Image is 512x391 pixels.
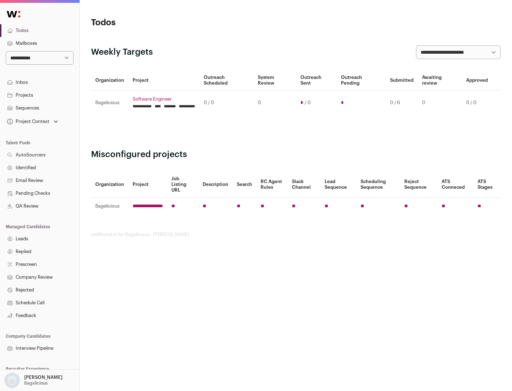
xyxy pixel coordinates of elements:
[4,373,20,388] img: nopic.png
[199,70,254,91] th: Outreach Scheduled
[3,7,24,21] img: Wellfound
[305,100,311,106] span: / 0
[128,70,199,91] th: Project
[198,172,233,198] th: Description
[91,172,128,198] th: Organization
[386,70,418,91] th: Submitted
[386,91,418,115] td: 0 / 6
[91,232,501,237] footer: wellfound:ai for Bagelicious - [PERSON_NAME]
[256,172,287,198] th: RC Agent Rules
[337,70,385,91] th: Outreach Pending
[91,91,128,115] td: Bagelicious
[254,91,296,115] td: 0
[288,172,320,198] th: Slack Channel
[167,172,198,198] th: Job Listing URL
[473,172,501,198] th: ATS Stages
[462,91,492,115] td: 0 / 0
[356,172,400,198] th: Scheduling Sequence
[6,119,49,124] div: Project Context
[437,172,473,198] th: ATS Conneced
[128,172,167,198] th: Project
[418,70,462,91] th: Awaiting review
[91,198,128,215] td: Bagelicious
[233,172,256,198] th: Search
[91,47,153,58] h2: Weekly Targets
[462,70,492,91] th: Approved
[400,172,438,198] th: Reject Sequence
[133,96,195,102] a: Software Engineer
[91,70,128,91] th: Organization
[24,380,48,386] p: Bagelicious
[24,375,63,380] p: [PERSON_NAME]
[418,91,462,115] td: 0
[254,70,296,91] th: System Review
[6,117,59,127] button: Open dropdown
[3,373,64,388] button: Open dropdown
[91,17,228,28] h1: Todos
[199,91,254,115] td: 0 / 0
[320,172,356,198] th: Lead Sequence
[91,149,501,160] h2: Misconfigured projects
[296,70,337,91] th: Outreach Sent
